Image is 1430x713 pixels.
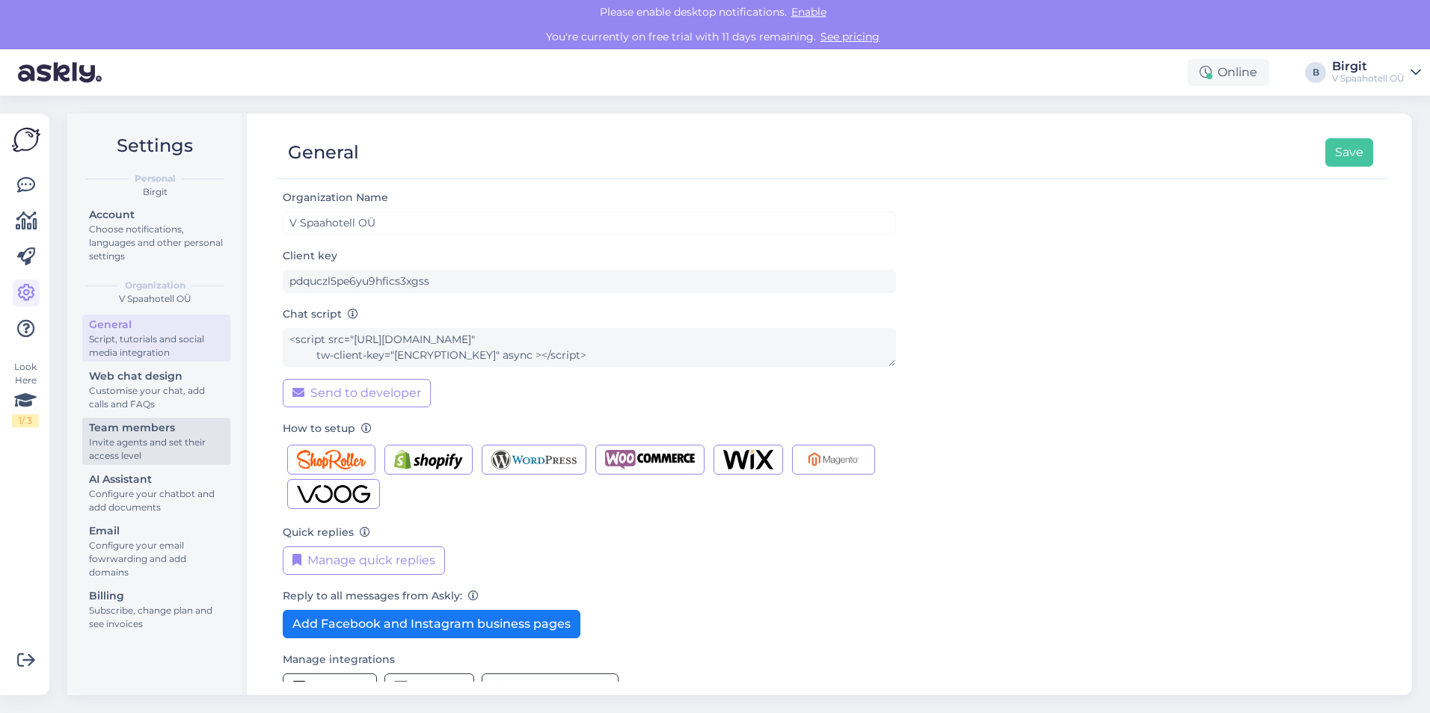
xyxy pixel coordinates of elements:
[82,315,230,362] a: GeneralScript, tutorials and social media integration
[283,610,580,638] button: Add Facebook and Instagram business pages
[283,588,479,604] label: Reply to all messages from Askly:
[283,421,372,436] label: How to setup
[787,5,831,19] span: Enable
[82,366,230,413] a: Web chat designCustomise your chat, add calls and FAQs
[82,469,230,516] a: AI AssistantConfigure your chatbot and add documents
[89,420,224,436] div: Team members
[82,586,230,633] a: BillingSubscribe, change plan and see invoices
[723,450,773,469] img: Wix
[125,279,185,292] b: Organization
[283,190,394,206] label: Organization Name
[79,132,230,160] h2: Settings
[288,138,359,167] div: General
[283,248,337,264] label: Client key
[89,436,224,463] div: Invite agents and set their access level
[89,384,224,411] div: Customise your chat, add calls and FAQs
[283,328,896,367] textarea: <script src="[URL][DOMAIN_NAME]" tw-client-key="[ENCRYPTION_KEY]" async ></script>
[12,414,39,428] div: 1 / 3
[491,450,577,469] img: Wordpress
[79,292,230,306] div: V Spaahotell OÜ
[283,525,370,540] label: Quick replies
[605,450,695,469] img: Woocommerce
[89,588,224,604] div: Billing
[89,472,224,487] div: AI Assistant
[412,679,464,697] span: Zendesk
[12,126,40,154] img: Askly Logo
[89,317,224,333] div: General
[482,673,619,702] button: Google Analytics
[82,418,230,465] a: Team membersInvite agents and set their access level
[89,487,224,514] div: Configure your chatbot and add documents
[509,679,609,697] span: Google Analytics
[1305,62,1326,83] div: B
[1325,138,1373,167] button: Save
[82,521,230,581] a: EmailConfigure your email fowrwarding and add domains
[1332,61,1421,84] a: BirgitV Spaahotell OÜ
[1332,61,1405,72] div: Birgit
[89,333,224,359] div: Script, tutorials and social media integration
[89,523,224,539] div: Email
[297,484,370,504] img: Voog
[283,546,445,575] button: Manage quick replies
[297,450,366,469] img: Shoproller
[283,379,431,407] button: Send to developer
[802,450,865,469] img: Magento
[89,223,224,263] div: Choose notifications, languages and other personal settings
[394,681,408,694] img: Zendesk
[283,673,377,702] button: Pipedrive
[283,306,358,322] label: Chat script
[135,172,176,185] b: Personal
[79,185,230,199] div: Birgit
[394,450,463,469] img: Shopify
[1188,59,1269,86] div: Online
[310,679,367,697] span: Pipedrive
[491,681,505,694] img: Google Analytics
[816,30,884,43] a: See pricing
[89,207,224,223] div: Account
[283,212,896,235] input: ABC Corporation
[292,681,306,694] img: Pipedrive
[89,368,224,384] div: Web chat design
[89,539,224,579] div: Configure your email fowrwarding and add domains
[1332,72,1405,84] div: V Spaahotell OÜ
[12,360,39,428] div: Look Here
[89,604,224,631] div: Subscribe, change plan and see invoices
[283,652,395,667] label: Manage integrations
[384,673,474,702] button: Zendesk
[82,205,230,265] a: AccountChoose notifications, languages and other personal settings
